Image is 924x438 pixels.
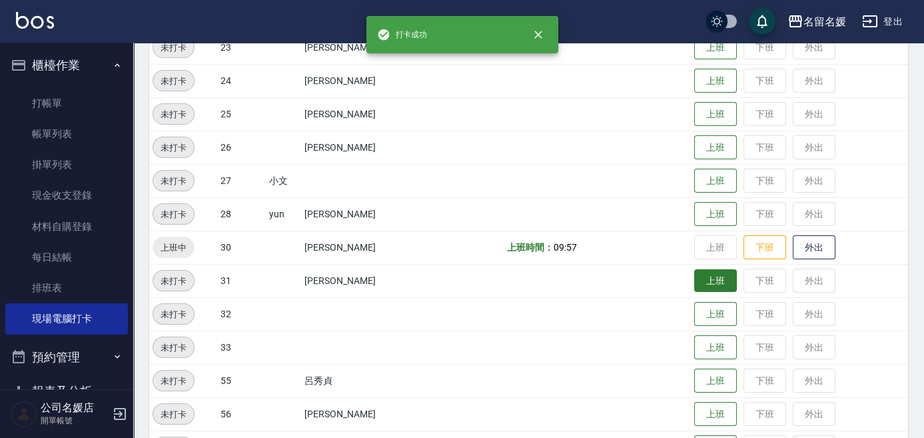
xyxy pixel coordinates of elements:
a: 打帳單 [5,88,128,119]
span: 未打卡 [153,107,194,121]
img: Person [11,401,37,427]
button: 上班 [694,369,737,393]
td: 32 [217,297,266,331]
a: 帳單列表 [5,119,128,149]
button: 登出 [857,9,908,34]
span: 未打卡 [153,141,194,155]
button: 預約管理 [5,340,128,375]
button: 上班 [694,102,737,127]
span: 未打卡 [153,407,194,421]
button: 上班 [694,269,737,293]
td: 28 [217,197,266,231]
td: 56 [217,397,266,431]
a: 材料自購登錄 [5,211,128,242]
td: [PERSON_NAME] [301,197,410,231]
span: 未打卡 [153,174,194,188]
span: 未打卡 [153,307,194,321]
button: 上班 [694,169,737,193]
td: 23 [217,31,266,64]
a: 現場電腦打卡 [5,303,128,334]
td: yun [266,197,301,231]
span: 未打卡 [153,41,194,55]
td: [PERSON_NAME] [301,64,410,97]
td: 33 [217,331,266,364]
span: 上班中 [153,241,195,255]
button: 上班 [694,202,737,227]
button: 上班 [694,35,737,60]
td: [PERSON_NAME] [301,264,410,297]
td: [PERSON_NAME] [301,397,410,431]
div: 名留名媛 [803,13,846,30]
p: 開單帳號 [41,415,109,427]
button: 上班 [694,302,737,327]
button: 上班 [694,69,737,93]
span: 09:57 [554,242,577,253]
span: 打卡成功 [377,28,428,41]
span: 未打卡 [153,341,194,355]
button: 報表及分析 [5,374,128,409]
button: 名留名媛 [782,8,851,35]
span: 未打卡 [153,74,194,88]
a: 每日結帳 [5,242,128,273]
td: 24 [217,64,266,97]
td: [PERSON_NAME] [301,97,410,131]
button: save [749,8,775,35]
a: 掛單列表 [5,149,128,180]
img: Logo [16,12,54,29]
a: 排班表 [5,273,128,303]
button: 外出 [793,235,835,260]
td: 26 [217,131,266,164]
button: 櫃檯作業 [5,48,128,83]
td: 25 [217,97,266,131]
button: close [524,20,553,49]
td: 55 [217,364,266,397]
td: [PERSON_NAME] [301,231,410,264]
span: 未打卡 [153,207,194,221]
button: 上班 [694,402,737,427]
b: 上班時間： [507,242,554,253]
button: 上班 [694,335,737,360]
a: 現金收支登錄 [5,180,128,211]
td: 小文 [266,164,301,197]
td: [PERSON_NAME] [301,31,410,64]
button: 上班 [694,135,737,160]
span: 未打卡 [153,274,194,288]
h5: 公司名媛店 [41,401,109,415]
button: 下班 [743,235,786,260]
td: [PERSON_NAME] [301,131,410,164]
td: 31 [217,264,266,297]
td: 30 [217,231,266,264]
td: 27 [217,164,266,197]
td: 呂秀貞 [301,364,410,397]
span: 未打卡 [153,374,194,388]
